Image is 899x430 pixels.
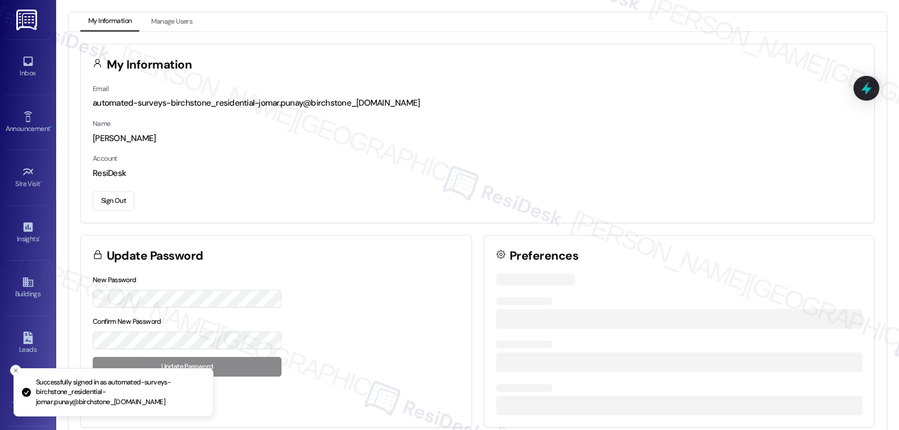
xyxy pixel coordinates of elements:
[39,233,40,241] span: •
[93,168,862,179] div: ResiDesk
[93,133,862,144] div: [PERSON_NAME]
[16,10,39,30] img: ResiDesk Logo
[93,317,161,326] label: Confirm New Password
[40,178,42,186] span: •
[6,383,51,414] a: Templates •
[10,365,21,376] button: Close toast
[36,378,204,408] p: Successfully signed in as automated-surveys-birchstone_residential-jomar.punay@birchstone_[DOMAIN...
[6,52,51,82] a: Inbox
[143,12,200,31] button: Manage Users
[6,218,51,248] a: Insights •
[93,97,862,109] div: automated-surveys-birchstone_residential-jomar.punay@birchstone_[DOMAIN_NAME]
[93,154,117,163] label: Account
[50,123,52,131] span: •
[107,250,203,262] h3: Update Password
[93,191,134,211] button: Sign Out
[510,250,578,262] h3: Preferences
[6,162,51,193] a: Site Visit •
[93,84,108,93] label: Email
[93,275,137,284] label: New Password
[80,12,139,31] button: My Information
[6,328,51,359] a: Leads
[93,119,111,128] label: Name
[107,59,192,71] h3: My Information
[6,273,51,303] a: Buildings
